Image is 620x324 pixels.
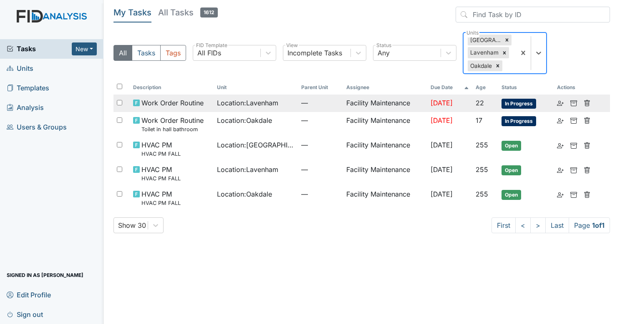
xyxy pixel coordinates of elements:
[217,140,295,150] span: Location : [GEOGRAPHIC_DATA]
[141,174,181,182] small: HVAC PM FALL
[515,217,531,233] a: <
[217,164,278,174] span: Location : Lavenham
[502,141,521,151] span: Open
[141,140,181,158] span: HVAC PM HVAC PM FALL
[584,140,590,150] a: Delete
[456,7,610,22] input: Find Task by ID
[431,165,453,174] span: [DATE]
[502,165,521,175] span: Open
[141,164,181,182] span: HVAC PM HVAC PM FALL
[343,95,427,112] td: Facility Maintenance
[7,288,51,301] span: Edit Profile
[141,199,181,207] small: HVAC PM FALL
[301,98,340,108] span: —
[468,47,500,58] div: Lavenham
[287,48,342,58] div: Incomplete Tasks
[570,98,577,108] a: Archive
[7,101,44,114] span: Analysis
[343,161,427,186] td: Facility Maintenance
[378,48,390,58] div: Any
[584,115,590,125] a: Delete
[301,189,340,199] span: —
[298,80,343,95] th: Toggle SortBy
[476,116,482,125] span: 17
[158,7,218,18] h5: All Tasks
[141,115,204,133] span: Work Order Routine Toilet in hall bathroom
[217,115,272,125] span: Location : Oakdale
[118,220,146,230] div: Show 30
[113,7,151,18] h5: My Tasks
[7,82,49,95] span: Templates
[197,48,221,58] div: All FIDs
[431,190,453,198] span: [DATE]
[217,189,272,199] span: Location : Oakdale
[301,140,340,150] span: —
[301,164,340,174] span: —
[584,189,590,199] a: Delete
[132,45,161,61] button: Tasks
[301,115,340,125] span: —
[7,44,72,54] a: Tasks
[72,42,97,55] button: New
[476,165,488,174] span: 255
[431,99,453,107] span: [DATE]
[217,98,278,108] span: Location : Lavenham
[530,217,546,233] a: >
[545,217,569,233] a: Last
[113,45,132,61] button: All
[570,164,577,174] a: Archive
[554,80,595,95] th: Actions
[570,115,577,125] a: Archive
[343,80,427,95] th: Assignee
[7,308,43,321] span: Sign out
[343,137,427,161] td: Facility Maintenance
[592,221,605,229] strong: 1 of 1
[141,150,181,158] small: HVAC PM FALL
[468,60,493,71] div: Oakdale
[7,269,83,282] span: Signed in as [PERSON_NAME]
[141,98,204,108] span: Work Order Routine
[476,190,488,198] span: 255
[7,121,67,134] span: Users & Groups
[343,112,427,137] td: Facility Maintenance
[584,164,590,174] a: Delete
[214,80,298,95] th: Toggle SortBy
[130,80,214,95] th: Toggle SortBy
[491,217,516,233] a: First
[7,62,33,75] span: Units
[570,189,577,199] a: Archive
[160,45,186,61] button: Tags
[472,80,498,95] th: Toggle SortBy
[502,190,521,200] span: Open
[141,189,181,207] span: HVAC PM HVAC PM FALL
[569,217,610,233] span: Page
[476,99,484,107] span: 22
[502,116,536,126] span: In Progress
[427,80,473,95] th: Toggle SortBy
[343,186,427,210] td: Facility Maintenance
[498,80,554,95] th: Toggle SortBy
[570,140,577,150] a: Archive
[113,45,186,61] div: Type filter
[117,84,122,89] input: Toggle All Rows Selected
[584,98,590,108] a: Delete
[468,35,502,45] div: [GEOGRAPHIC_DATA]
[502,99,536,109] span: In Progress
[431,116,453,125] span: [DATE]
[476,141,488,149] span: 255
[491,217,610,233] nav: task-pagination
[431,141,453,149] span: [DATE]
[141,125,204,133] small: Toilet in hall bathroom
[200,7,218,17] span: 1612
